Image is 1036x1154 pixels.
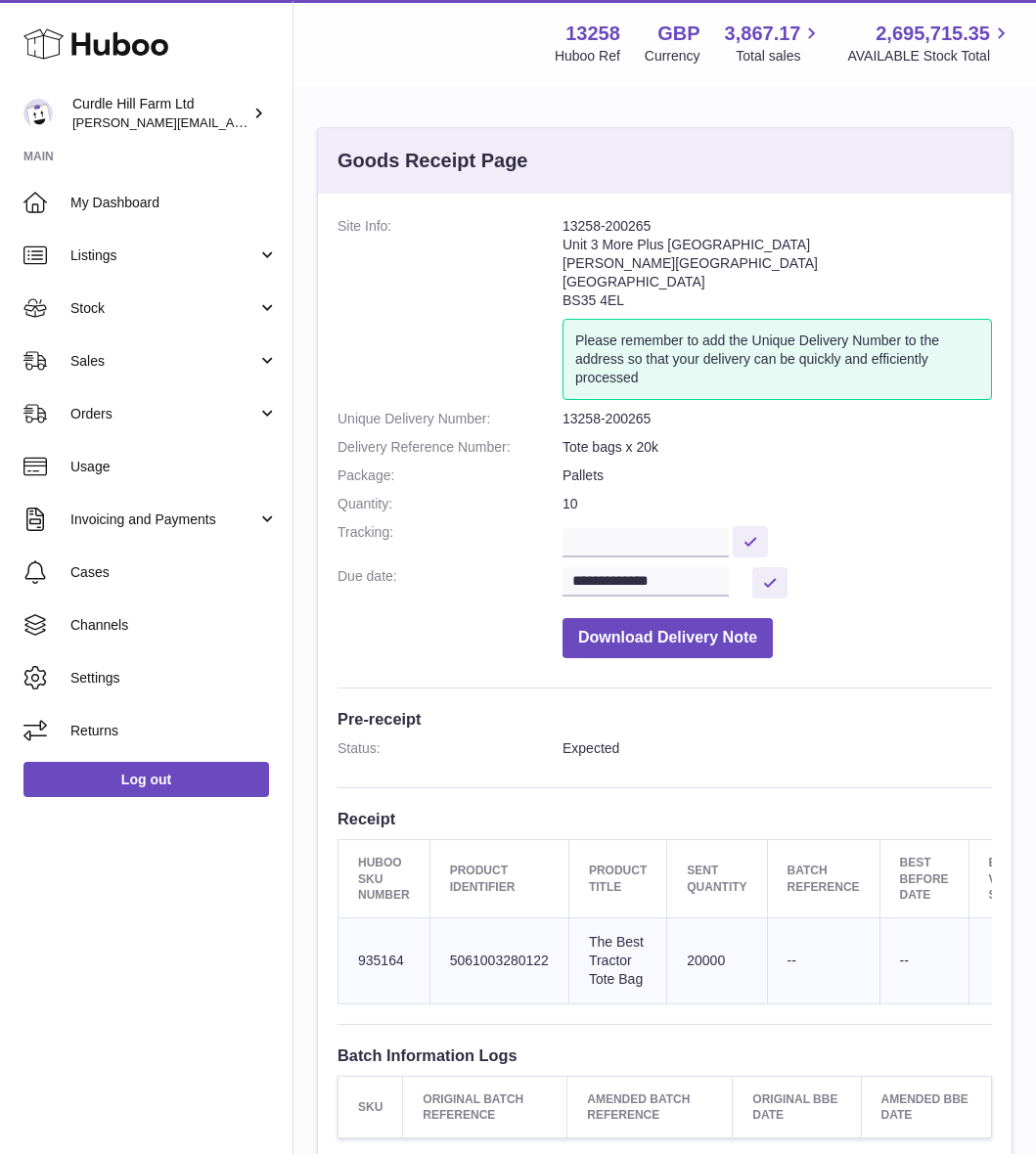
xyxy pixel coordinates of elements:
[338,808,992,829] h3: Receipt
[338,438,563,457] dt: Delivery Reference Number:
[70,246,257,265] span: Listings
[23,99,53,128] img: miranda@diddlysquatfarmshop.com
[725,21,824,66] a: 3,867.17 Total sales
[847,47,1013,66] span: AVAILABLE Stock Total
[563,739,992,758] dd: Expected
[70,510,257,529] span: Invoicing and Payments
[70,722,278,740] span: Returns
[338,567,563,599] dt: Due date:
[70,352,257,371] span: Sales
[338,917,430,1003] td: 935164
[563,319,992,400] div: Please remember to add the Unique Delivery Number to the address so that your delivery can be qui...
[736,47,823,66] span: Total sales
[767,840,879,918] th: Batch Reference
[657,21,699,47] strong: GBP
[70,458,278,476] span: Usage
[568,840,666,918] th: Product title
[72,95,248,132] div: Curdle Hill Farm Ltd
[338,410,563,428] dt: Unique Delivery Number:
[645,47,700,66] div: Currency
[563,618,773,658] button: Download Delivery Note
[70,669,278,688] span: Settings
[23,762,269,797] a: Log out
[70,563,278,582] span: Cases
[338,1076,403,1137] th: SKU
[565,21,620,47] strong: 13258
[876,21,990,47] span: 2,695,715.35
[338,148,528,174] h3: Goods Receipt Page
[733,1076,861,1137] th: Original BBE Date
[338,466,563,485] dt: Package:
[563,466,992,485] dd: Pallets
[667,840,767,918] th: Sent Quantity
[563,438,992,457] dd: Tote bags x 20k
[879,917,968,1003] td: --
[338,217,563,400] dt: Site Info:
[667,917,767,1003] td: 20000
[429,917,568,1003] td: 5061003280122
[568,917,666,1003] td: The Best Tractor Tote Bag
[861,1076,991,1137] th: Amended BBE Date
[725,21,801,47] span: 3,867.17
[70,299,257,318] span: Stock
[563,495,992,513] dd: 10
[555,47,620,66] div: Huboo Ref
[567,1076,733,1137] th: Amended Batch Reference
[338,523,563,557] dt: Tracking:
[338,1044,992,1066] h3: Batch Information Logs
[429,840,568,918] th: Product Identifier
[767,917,879,1003] td: --
[72,114,392,130] span: [PERSON_NAME][EMAIL_ADDRESS][DOMAIN_NAME]
[70,616,278,635] span: Channels
[403,1076,567,1137] th: Original Batch Reference
[563,217,992,319] address: 13258-200265 Unit 3 More Plus [GEOGRAPHIC_DATA] [PERSON_NAME][GEOGRAPHIC_DATA] [GEOGRAPHIC_DATA] ...
[338,708,992,730] h3: Pre-receipt
[70,405,257,423] span: Orders
[879,840,968,918] th: Best Before Date
[847,21,1013,66] a: 2,695,715.35 AVAILABLE Stock Total
[338,840,430,918] th: Huboo SKU Number
[70,194,278,212] span: My Dashboard
[338,495,563,513] dt: Quantity:
[338,739,563,758] dt: Status:
[563,410,992,428] dd: 13258-200265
